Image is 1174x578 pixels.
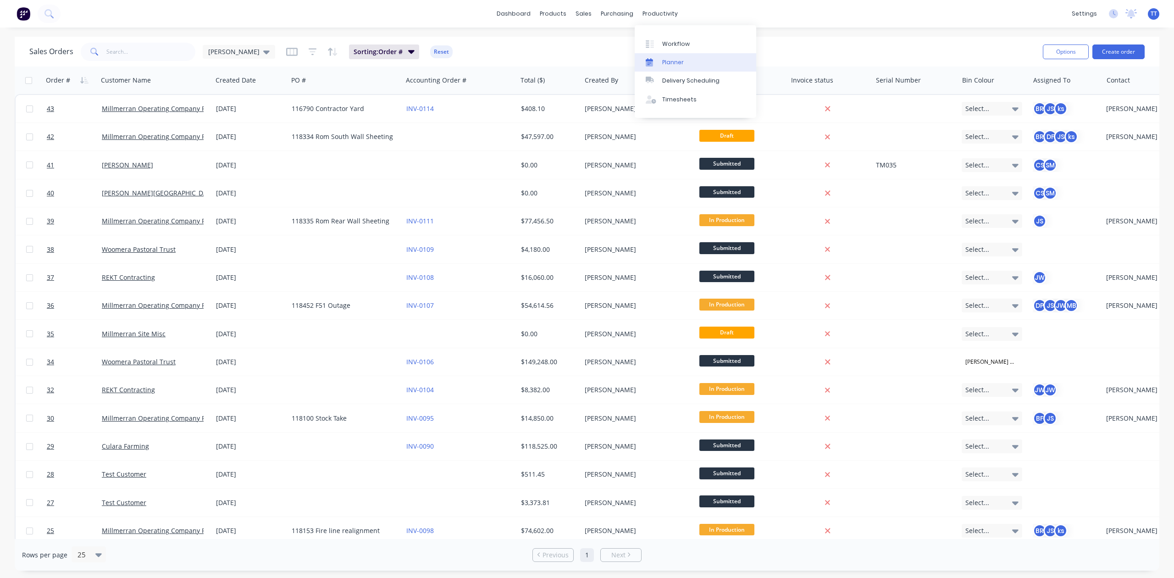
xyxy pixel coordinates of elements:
div: [DATE] [216,301,284,310]
div: $0.00 [521,189,575,198]
span: Draft [699,327,754,338]
span: 40 [47,189,54,198]
div: JS [1043,299,1057,312]
div: 118335 Rom Rear Wall Sheeting [292,217,393,226]
span: Select... [965,498,989,507]
a: INV-0111 [406,217,434,225]
button: JWJW [1033,383,1057,397]
div: [DATE] [216,357,284,367]
a: dashboard [492,7,535,21]
div: [PERSON_NAME] [585,498,687,507]
span: Select... [965,470,989,479]
div: 118334 Rom South Wall Sheeting [292,132,393,141]
div: [DATE] [216,442,284,451]
a: Timesheets [635,90,756,109]
div: [PERSON_NAME] [585,329,687,339]
a: INV-0107 [406,301,434,310]
span: In Production [699,411,754,422]
div: MB [1064,299,1078,312]
div: Workflow [662,40,690,48]
div: BR [1033,130,1047,144]
a: 34 [47,348,102,376]
a: 27 [47,489,102,517]
span: [PERSON_NAME] [208,47,260,56]
span: 32 [47,385,54,395]
div: Invoice status [791,76,833,85]
a: Test Customer [102,470,146,478]
div: [DATE] [216,189,284,198]
a: INV-0090 [406,442,434,450]
div: purchasing [596,7,638,21]
span: 27 [47,498,54,507]
span: Select... [965,245,989,254]
button: BRJSks [1033,524,1068,538]
span: 37 [47,273,54,282]
div: $3,373.81 [521,498,575,507]
span: Select... [965,132,989,141]
div: $47,597.00 [521,132,575,141]
div: $8,382.00 [521,385,575,395]
div: Total ($) [521,76,545,85]
div: PO # [291,76,306,85]
a: 43 [47,95,102,122]
div: CS [1033,158,1047,172]
a: Culara Farming [102,442,149,450]
div: [PERSON_NAME] [1106,301,1164,310]
div: [PERSON_NAME] [585,357,687,367]
span: Next [611,550,626,560]
span: In Production [699,299,754,310]
a: Millmerran Operating Company Pty Ltd [102,104,222,113]
div: BR [1033,102,1047,116]
span: 30 [47,414,54,423]
span: Select... [965,217,989,226]
a: 28 [47,461,102,488]
span: 41 [47,161,54,170]
div: $77,456.50 [521,217,575,226]
a: Millmerran Operating Company Pty Ltd [102,301,222,310]
a: INV-0104 [406,385,434,394]
button: BRDFJSks [1033,130,1078,144]
div: ks [1054,524,1068,538]
div: [PERSON_NAME] [585,104,687,113]
div: Accounting Order # [406,76,466,85]
div: $118,525.00 [521,442,575,451]
img: Factory [17,7,30,21]
a: 40 [47,179,102,207]
div: $14,850.00 [521,414,575,423]
span: In Production [699,383,754,395]
span: Submitted [699,355,754,367]
span: Submitted [699,467,754,479]
a: Woomera Pastoral Trust [102,357,176,366]
div: ks [1054,102,1068,116]
a: Millmerran Site Misc [102,329,166,338]
h1: Sales Orders [29,47,73,56]
a: 30 [47,405,102,432]
span: 38 [47,245,54,254]
ul: Pagination [529,548,645,562]
a: Millmerran Operating Company Pty Ltd [102,526,222,535]
span: Submitted [699,495,754,507]
div: Order # [46,76,70,85]
span: Select... [965,273,989,282]
div: Planner [662,58,684,67]
span: In Production [699,214,754,226]
a: 38 [47,236,102,263]
span: 36 [47,301,54,310]
div: JW [1054,299,1068,312]
a: 36 [47,292,102,319]
div: JS [1033,214,1047,228]
div: $0.00 [521,329,575,339]
span: Submitted [699,242,754,254]
div: CS [1033,186,1047,200]
a: 39 [47,207,102,235]
div: [DATE] [216,217,284,226]
div: [PERSON_NAME] [585,526,687,535]
a: Next page [601,550,641,560]
a: Test Customer [102,498,146,507]
div: [PERSON_NAME] [1106,132,1164,141]
div: [DATE] [216,329,284,339]
div: [PERSON_NAME] [1106,414,1164,423]
div: JS [1043,102,1057,116]
div: [DATE] [216,104,284,113]
span: Select... [965,161,989,170]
